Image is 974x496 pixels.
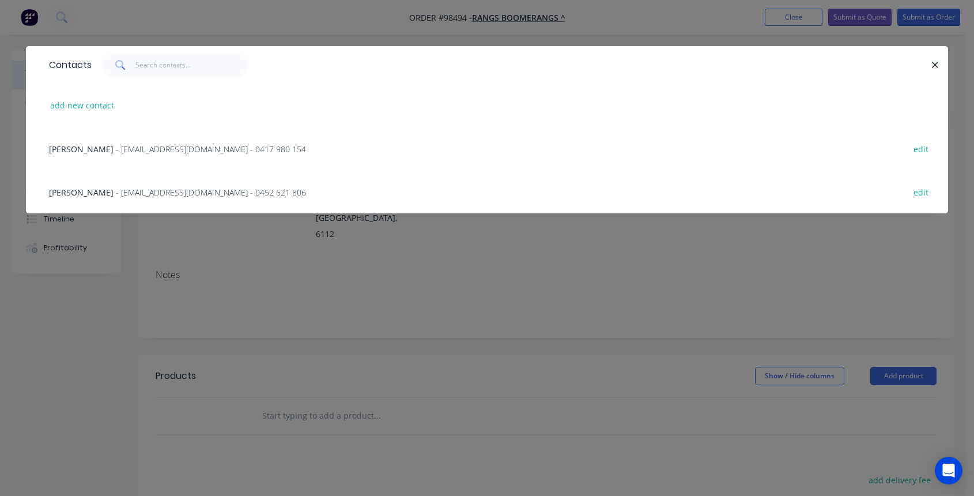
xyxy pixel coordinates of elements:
[49,187,114,198] span: [PERSON_NAME]
[935,457,962,484] div: Open Intercom Messenger
[44,97,120,113] button: add new contact
[907,141,934,156] button: edit
[116,144,306,155] span: - [EMAIL_ADDRESS][DOMAIN_NAME] - 0417 980 154
[135,54,248,77] input: Search contacts...
[116,187,306,198] span: - [EMAIL_ADDRESS][DOMAIN_NAME] - 0452 621 806
[907,184,934,200] button: edit
[49,144,114,155] span: [PERSON_NAME]
[43,47,92,84] div: Contacts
